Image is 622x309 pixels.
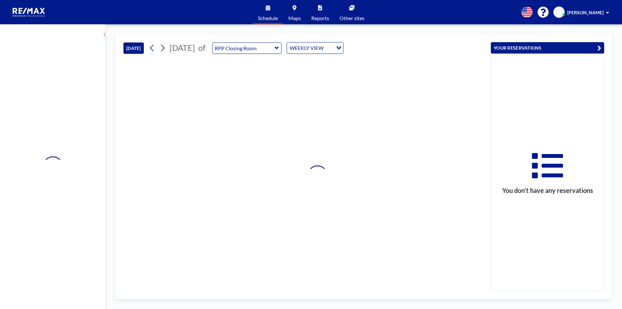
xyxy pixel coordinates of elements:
span: Reports [311,16,329,21]
span: [PERSON_NAME] [567,10,604,15]
button: [DATE] [123,42,144,54]
span: Other sites [340,16,364,21]
span: [DATE] [169,43,195,53]
div: Search for option [287,42,343,53]
span: WEEKLY VIEW [288,44,325,52]
h3: You don’t have any reservations [491,186,604,195]
span: Schedule [258,16,278,21]
span: Maps [288,16,301,21]
input: RPP Closing Room [213,43,275,53]
input: Search for option [326,44,332,52]
button: YOUR RESERVATIONS [491,42,604,53]
span: of [198,43,205,53]
img: organization-logo [10,6,48,19]
span: SS [557,9,562,15]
